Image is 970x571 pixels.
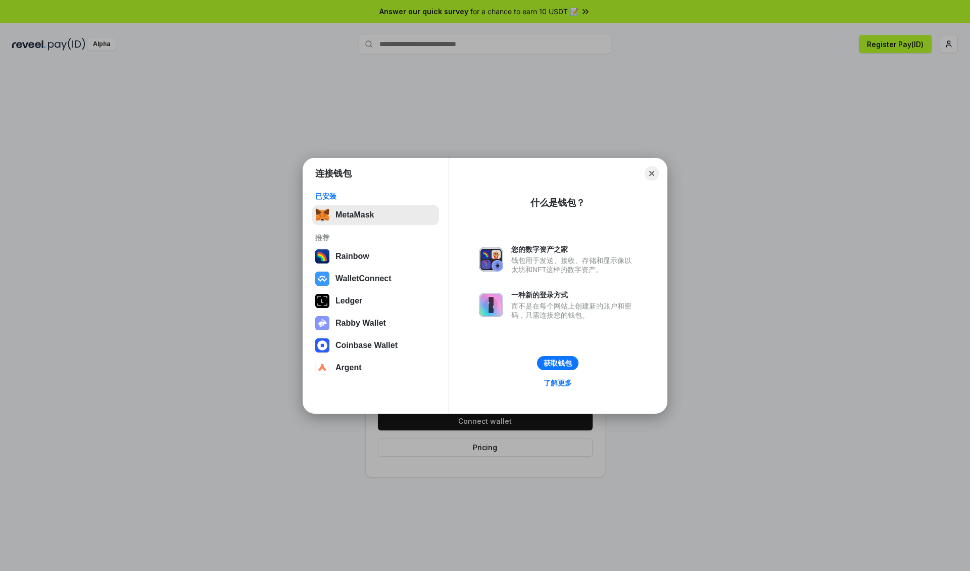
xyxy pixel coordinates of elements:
[511,256,637,274] div: 钱包用于发送、接收、存储和显示像以太坊和NFT这样的数字资产。
[335,319,386,328] div: Rabby Wallet
[315,272,329,286] img: svg+xml,%3Csvg%20width%3D%2228%22%20height%3D%2228%22%20viewBox%3D%220%200%2028%2028%22%20fill%3D...
[315,338,329,353] img: svg+xml,%3Csvg%20width%3D%2228%22%20height%3D%2228%22%20viewBox%3D%220%200%2028%2028%22%20fill%3D...
[335,296,362,305] div: Ledger
[315,361,329,375] img: svg+xml,%3Csvg%20width%3D%2228%22%20height%3D%2228%22%20viewBox%3D%220%200%2028%2028%22%20fill%3D...
[315,167,352,180] h1: 连接钱包
[335,274,392,283] div: WalletConnect
[315,233,436,242] div: 推荐
[315,294,329,308] img: svg+xml,%3Csvg%20xmlns%3D%22http%3A%2F%2Fwww.w3.org%2F2000%2Fsvg%22%20width%3D%2228%22%20height%3...
[312,205,439,225] button: MetaMask
[312,246,439,267] button: Rainbow
[312,358,439,378] button: Argent
[530,197,585,209] div: 什么是钱包？
[479,247,503,272] img: svg+xml,%3Csvg%20xmlns%3D%22http%3A%2F%2Fwww.w3.org%2F2000%2Fsvg%22%20fill%3D%22none%22%20viewBox...
[335,341,398,350] div: Coinbase Wallet
[544,359,572,368] div: 获取钱包
[335,210,374,219] div: MetaMask
[312,335,439,356] button: Coinbase Wallet
[538,376,578,389] a: 了解更多
[479,293,503,317] img: svg+xml,%3Csvg%20xmlns%3D%22http%3A%2F%2Fwww.w3.org%2F2000%2Fsvg%22%20fill%3D%22none%22%20viewBox...
[645,166,659,181] button: Close
[315,316,329,330] img: svg+xml,%3Csvg%20xmlns%3D%22http%3A%2F%2Fwww.w3.org%2F2000%2Fsvg%22%20fill%3D%22none%22%20viewBox...
[315,192,436,201] div: 已安装
[511,301,637,320] div: 而不是在每个网站上创建新的账户和密码，只需连接您的钱包。
[335,363,362,372] div: Argent
[335,252,369,261] div: Rainbow
[312,313,439,333] button: Rabby Wallet
[511,290,637,299] div: 一种新的登录方式
[312,291,439,311] button: Ledger
[312,269,439,289] button: WalletConnect
[537,356,578,370] button: 获取钱包
[315,249,329,263] img: svg+xml,%3Csvg%20width%3D%22120%22%20height%3D%22120%22%20viewBox%3D%220%200%20120%20120%22%20fil...
[315,208,329,222] img: svg+xml,%3Csvg%20fill%3D%22none%22%20height%3D%2233%22%20viewBox%3D%220%200%2035%2033%22%20width%...
[544,378,572,387] div: 了解更多
[511,245,637,254] div: 您的数字资产之家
